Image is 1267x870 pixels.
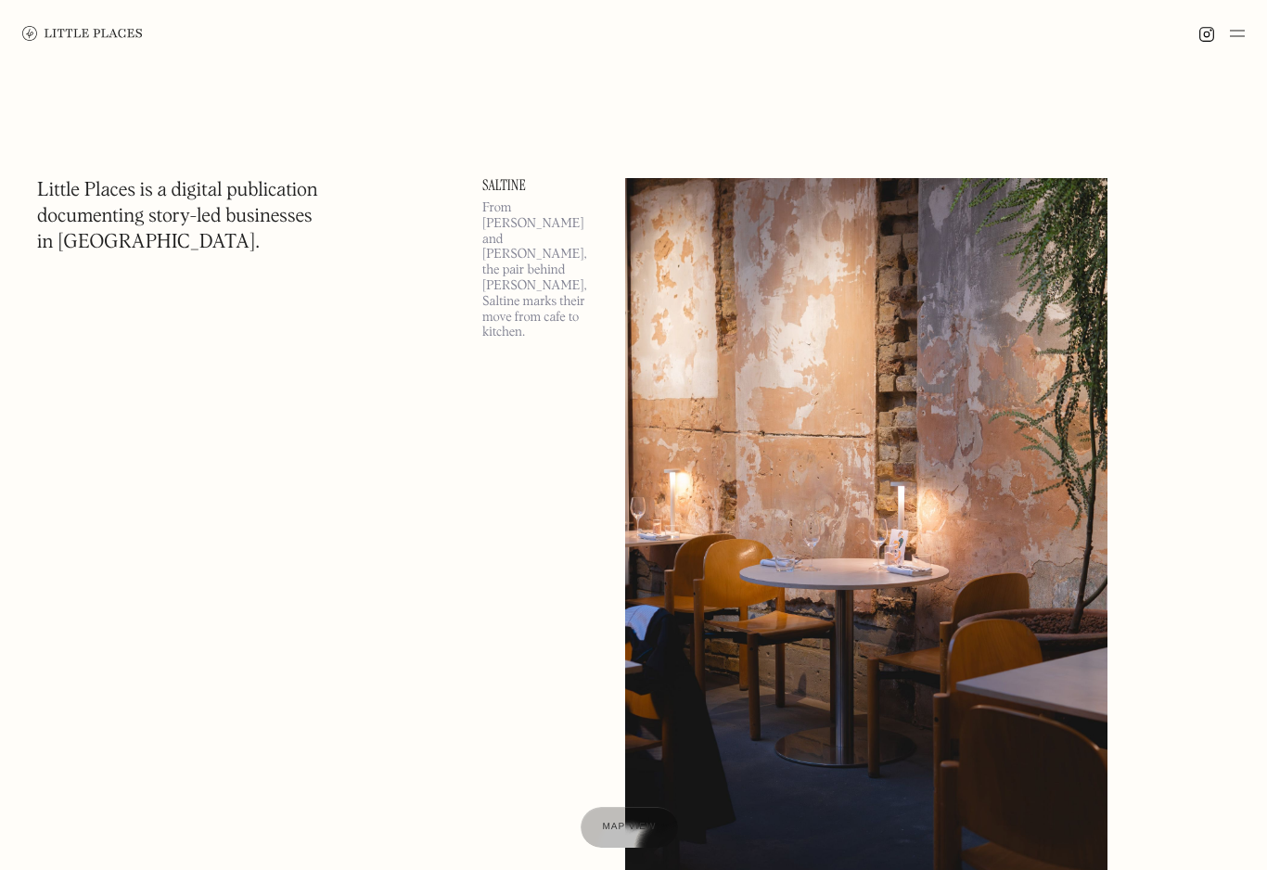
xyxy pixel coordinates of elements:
h1: Little Places is a digital publication documenting story-led businesses in [GEOGRAPHIC_DATA]. [37,178,318,256]
a: Map view [581,807,679,848]
span: Map view [603,822,657,832]
a: Saltine [482,178,603,193]
p: From [PERSON_NAME] and [PERSON_NAME], the pair behind [PERSON_NAME], Saltine marks their move fro... [482,200,603,340]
